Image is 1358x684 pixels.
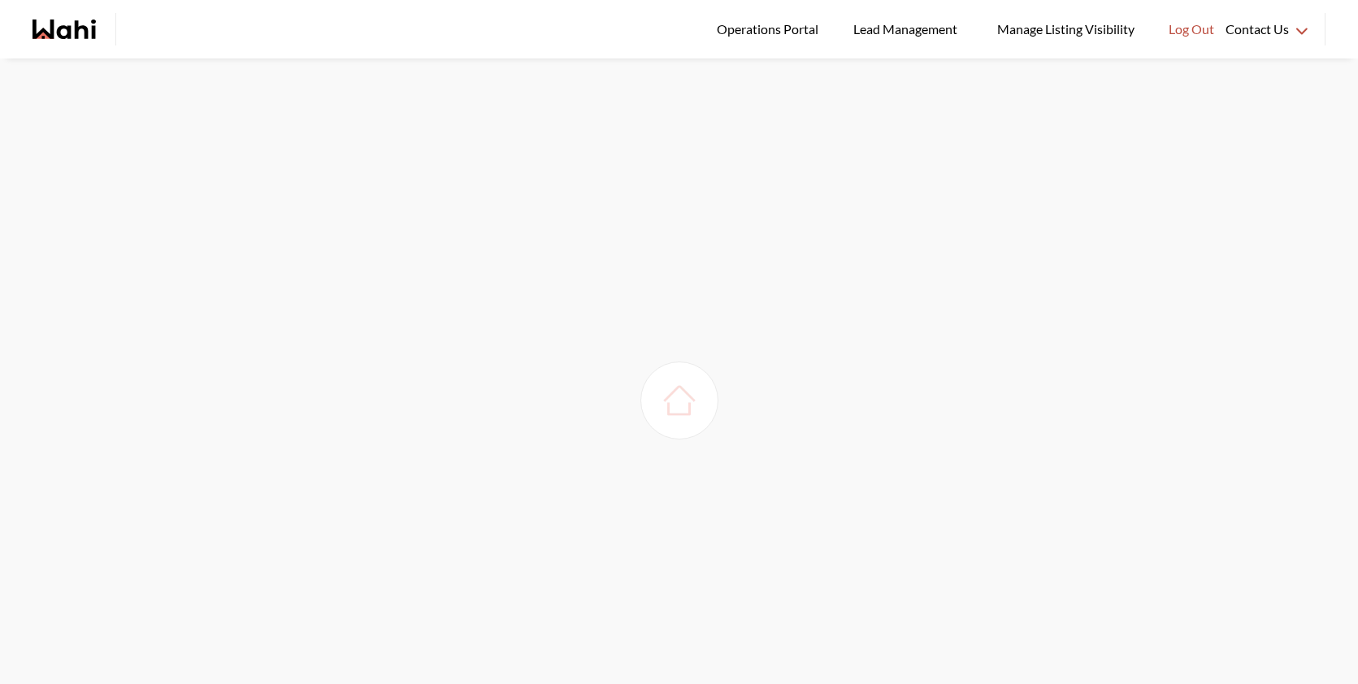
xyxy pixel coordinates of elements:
[853,19,963,40] span: Lead Management
[33,19,96,39] a: Wahi homepage
[1169,19,1214,40] span: Log Out
[992,19,1139,40] span: Manage Listing Visibility
[717,19,824,40] span: Operations Portal
[657,378,702,423] img: loading house image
